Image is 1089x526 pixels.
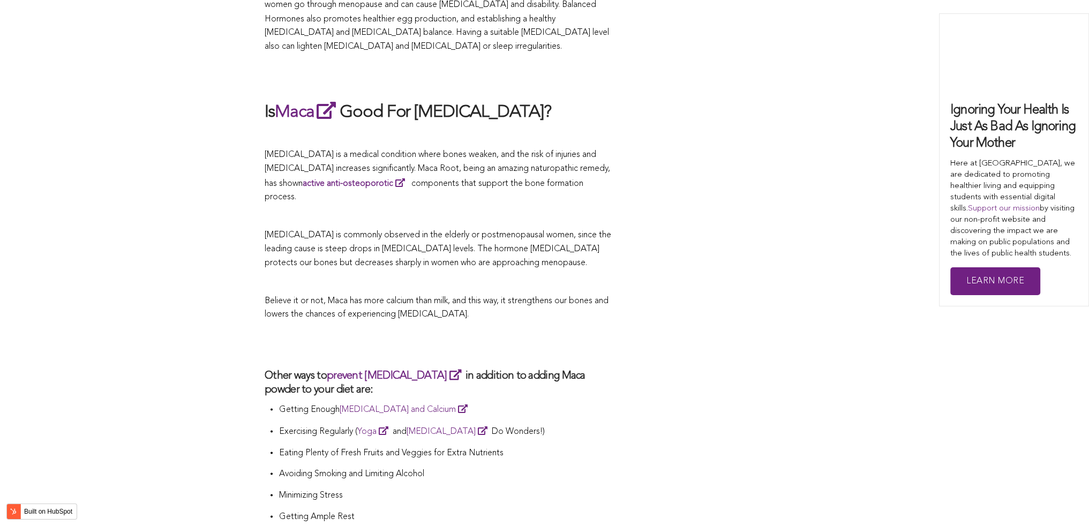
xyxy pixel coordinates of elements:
[950,267,1040,296] a: Learn More
[265,367,613,396] h3: Other ways to in addition to adding Maca powder to your diet are:
[279,467,613,481] p: Avoiding Smoking and Limiting Alcohol
[20,505,77,519] label: Built on HubSpot
[357,427,392,435] a: Yoga
[265,99,613,124] h2: Is Good For [MEDICAL_DATA]?
[279,402,613,417] p: Getting Enough
[275,103,340,121] a: Maca
[6,504,77,520] button: Built on HubSpot
[406,427,491,435] a: [MEDICAL_DATA]
[279,424,613,439] p: Exercising Regularly ( and Do Wonders!)
[279,510,613,524] p: Getting Ample Rest
[265,296,609,319] span: Believe it or not, Maca has more calcium than milk, and this way, it strengthens our bones and lo...
[265,150,610,201] span: [MEDICAL_DATA] is a medical condition where bones weaken, and the risk of injuries and [MEDICAL_D...
[339,405,471,414] a: [MEDICAL_DATA] and Calcium
[303,179,409,187] a: active anti-osteoporotic
[327,370,465,381] a: prevent [MEDICAL_DATA]
[279,489,613,502] p: Minimizing Stress
[265,230,611,266] span: [MEDICAL_DATA] is commonly observed in the elderly or postmenopausal women, since the leading cau...
[279,446,613,460] p: Eating Plenty of Fresh Fruits and Veggies for Extra Nutrients
[1035,475,1089,526] iframe: Chat Widget
[7,505,20,518] img: HubSpot sprocket logo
